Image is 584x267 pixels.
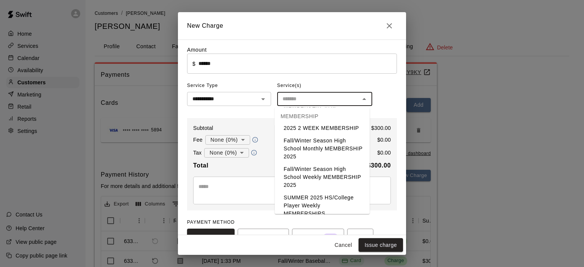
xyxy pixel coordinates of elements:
[275,107,370,125] div: MEMBERSHIP
[359,94,370,104] button: Close
[193,124,213,132] p: Subtotal
[371,124,391,132] p: $ 300.00
[238,229,289,245] button: POINT OF SALE
[367,162,391,169] b: $ 300.00
[244,231,283,243] span: POINT OF SALE
[359,238,403,252] button: Issue charge
[187,220,235,225] span: PAYMENT METHOD
[275,163,370,191] li: Fall/Winter Season High School Weekly MEMBERSHIP 2025
[187,229,235,245] button: CREDIT CARD
[258,94,268,104] button: Open
[353,231,367,243] span: CASH
[275,134,370,163] li: Fall/Winter Season High School Monthly MEMBERSHIP 2025
[292,229,344,245] button: WALLET New
[193,149,202,156] p: Tax
[205,133,250,147] div: None (0%)
[277,80,302,92] span: Service(s)
[331,238,355,252] button: Cancel
[178,12,406,39] h2: New Charge
[193,231,229,243] span: CREDIT CARD
[377,136,391,144] p: $ 0.00
[298,231,338,243] span: WALLET
[347,229,373,245] button: CASH
[193,136,203,144] p: Fee
[275,191,370,220] li: SUMMER 2025 HS/College Player Weekly MEMBERSHIPS
[187,47,207,53] label: Amount
[382,18,397,33] button: Close
[193,162,208,169] b: Total
[204,146,249,160] div: None (0%)
[192,60,195,68] p: $
[187,80,271,92] span: Service Type
[323,232,338,242] span: New
[377,149,391,156] p: $ 0.00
